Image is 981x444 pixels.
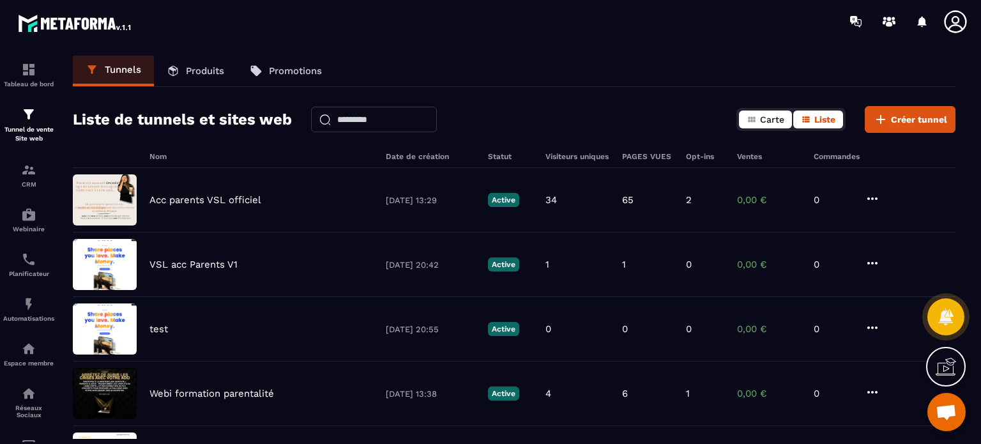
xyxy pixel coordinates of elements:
[488,152,533,161] h6: Statut
[149,152,373,161] h6: Nom
[686,259,692,270] p: 0
[73,303,137,355] img: image
[237,56,335,86] a: Promotions
[814,323,852,335] p: 0
[686,388,690,399] p: 1
[891,113,947,126] span: Créer tunnel
[73,368,137,419] img: image
[3,287,54,332] a: automationsautomationsAutomatisations
[3,270,54,277] p: Planificateur
[21,207,36,222] img: automations
[814,259,852,270] p: 0
[3,52,54,97] a: formationformationTableau de bord
[18,11,133,34] img: logo
[3,197,54,242] a: automationsautomationsWebinaire
[865,106,955,133] button: Créer tunnel
[149,388,274,399] p: Webi formation parentalité
[149,259,238,270] p: VSL acc Parents V1
[686,152,724,161] h6: Opt-ins
[3,332,54,376] a: automationsautomationsEspace membre
[686,323,692,335] p: 0
[21,296,36,312] img: automations
[737,388,801,399] p: 0,00 €
[3,376,54,428] a: social-networksocial-networkRéseaux Sociaux
[737,259,801,270] p: 0,00 €
[545,388,551,399] p: 4
[3,125,54,143] p: Tunnel de vente Site web
[21,62,36,77] img: formation
[21,107,36,122] img: formation
[73,107,292,132] h2: Liste de tunnels et sites web
[73,174,137,226] img: image
[21,386,36,401] img: social-network
[21,162,36,178] img: formation
[269,65,322,77] p: Promotions
[545,323,551,335] p: 0
[3,315,54,322] p: Automatisations
[186,65,224,77] p: Produits
[927,393,966,431] div: Ouvrir le chat
[686,194,692,206] p: 2
[488,387,519,401] p: Active
[3,97,54,153] a: formationformationTunnel de vente Site web
[3,404,54,418] p: Réseaux Sociaux
[545,259,549,270] p: 1
[622,194,634,206] p: 65
[737,152,801,161] h6: Ventes
[737,194,801,206] p: 0,00 €
[73,56,154,86] a: Tunnels
[3,153,54,197] a: formationformationCRM
[622,323,628,335] p: 0
[622,152,673,161] h6: PAGES VUES
[488,193,519,207] p: Active
[154,56,237,86] a: Produits
[3,242,54,287] a: schedulerschedulerPlanificateur
[21,341,36,356] img: automations
[386,325,475,334] p: [DATE] 20:55
[814,194,852,206] p: 0
[386,152,475,161] h6: Date de création
[21,252,36,267] img: scheduler
[622,259,626,270] p: 1
[3,181,54,188] p: CRM
[3,360,54,367] p: Espace membre
[386,260,475,270] p: [DATE] 20:42
[737,323,801,335] p: 0,00 €
[760,114,784,125] span: Carte
[814,388,852,399] p: 0
[386,389,475,399] p: [DATE] 13:38
[149,323,168,335] p: test
[739,111,792,128] button: Carte
[3,226,54,233] p: Webinaire
[3,80,54,88] p: Tableau de bord
[545,194,557,206] p: 34
[105,64,141,75] p: Tunnels
[814,152,860,161] h6: Commandes
[73,239,137,290] img: image
[488,322,519,336] p: Active
[149,194,261,206] p: Acc parents VSL officiel
[814,114,835,125] span: Liste
[622,388,628,399] p: 6
[545,152,609,161] h6: Visiteurs uniques
[793,111,843,128] button: Liste
[488,257,519,272] p: Active
[386,195,475,205] p: [DATE] 13:29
